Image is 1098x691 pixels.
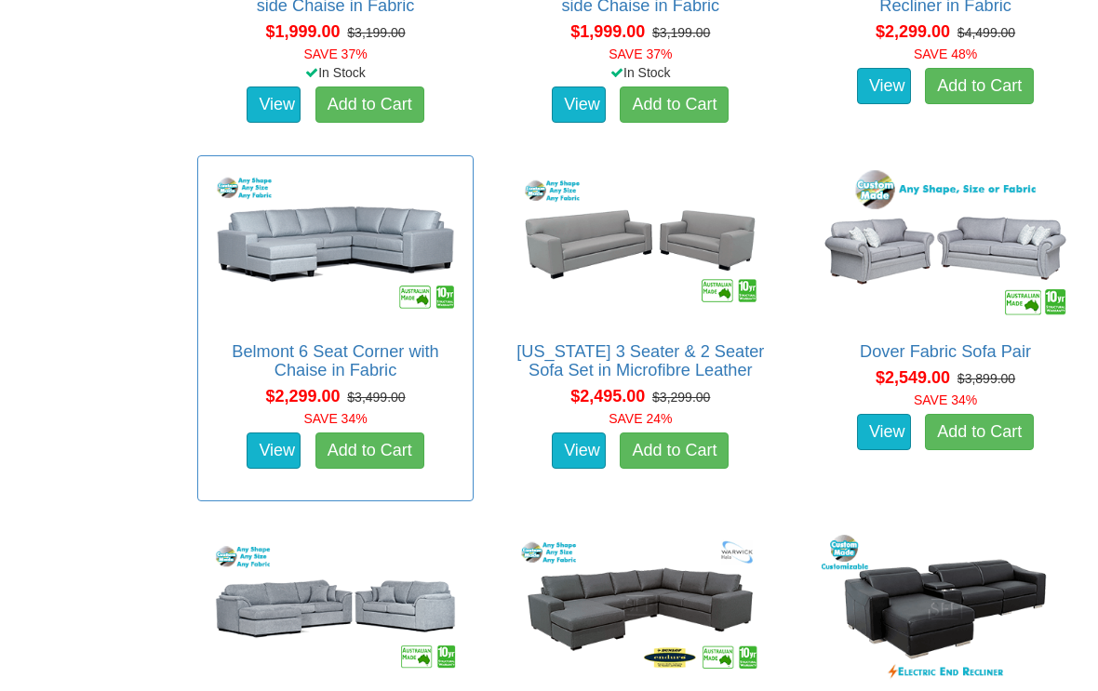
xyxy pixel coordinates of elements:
[208,166,464,323] img: Belmont 6 Seat Corner with Chaise in Fabric
[914,392,977,407] font: SAVE 34%
[303,411,367,426] font: SAVE 34%
[512,166,769,323] img: California 3 Seater & 2 Seater Sofa Set in Microfibre Leather
[347,25,405,40] del: $3,199.00
[957,371,1015,386] del: $3,899.00
[208,530,464,687] img: Texas 4 Seater Chaise + 2.5 Seater Package Deal
[232,342,438,379] a: Belmont 6 Seat Corner with Chaise in Fabric
[817,530,1074,687] img: Domino King Chaise Lounge in Fabric
[857,68,911,105] a: View
[925,414,1034,451] a: Add to Cart
[914,47,977,61] font: SAVE 48%
[860,342,1031,361] a: Dover Fabric Sofa Pair
[570,387,645,405] span: $2,495.00
[620,86,729,124] a: Add to Cart
[857,414,911,451] a: View
[315,432,424,470] a: Add to Cart
[876,22,950,41] span: $2,299.00
[303,47,367,61] font: SAVE 37%
[609,47,672,61] font: SAVE 37%
[652,25,710,40] del: $3,199.00
[265,22,340,41] span: $1,999.00
[552,432,606,470] a: View
[194,63,478,82] div: In Stock
[957,25,1015,40] del: $4,499.00
[925,68,1034,105] a: Add to Cart
[552,86,606,124] a: View
[570,22,645,41] span: $1,999.00
[652,390,710,405] del: $3,299.00
[498,63,783,82] div: In Stock
[315,86,424,124] a: Add to Cart
[817,166,1074,323] img: Dover Fabric Sofa Pair
[516,342,764,379] a: [US_STATE] 3 Seater & 2 Seater Sofa Set in Microfibre Leather
[876,368,950,387] span: $2,549.00
[347,390,405,405] del: $3,499.00
[620,432,729,470] a: Add to Cart
[512,530,769,687] img: Morton Corner Modular with Chaise in Fabric
[247,432,301,470] a: View
[609,411,672,426] font: SAVE 24%
[247,86,301,124] a: View
[265,387,340,405] span: $2,299.00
